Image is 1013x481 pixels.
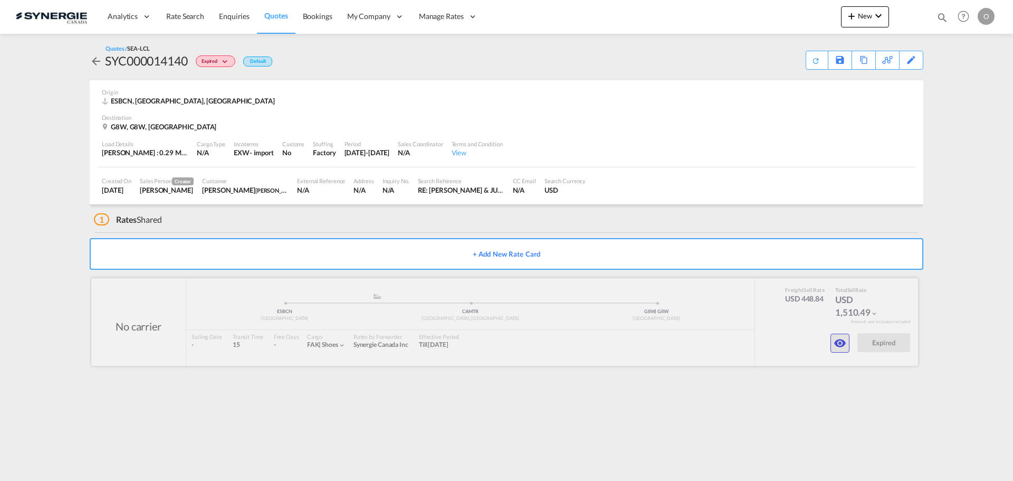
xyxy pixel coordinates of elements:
div: No [282,148,304,157]
md-icon: icon-magnify [936,12,948,23]
div: Help [954,7,978,26]
div: Change Status Here [196,55,235,67]
div: Incoterms [234,140,274,148]
span: ESBCN, [GEOGRAPHIC_DATA], [GEOGRAPHIC_DATA] [111,97,275,105]
div: EXW [234,148,250,157]
div: Factory Stuffing [313,148,336,157]
div: N/A [398,148,443,157]
span: [PERSON_NAME] chaussures [255,186,329,194]
div: External Reference [297,177,345,185]
div: Cargo Type [197,140,225,148]
div: Created On [102,177,131,185]
div: N/A [383,185,409,195]
div: Period [345,140,390,148]
div: 17 Sep 2025 [345,148,390,157]
span: Creator [172,177,194,185]
div: Shared [94,214,162,225]
div: Search Reference [418,177,504,185]
div: Sales Person [140,177,194,185]
md-icon: icon-chevron-down [872,10,885,22]
span: Quotes [264,11,288,20]
div: N/A [513,185,536,195]
div: Save As Template [828,51,852,69]
md-icon: icon-refresh [810,55,821,66]
md-icon: icon-arrow-left [90,55,102,68]
span: New [845,12,885,20]
div: N/A [353,185,374,195]
div: - import [250,148,274,157]
div: Address [353,177,374,185]
img: 1f56c880d42311ef80fc7dca854c8e59.png [16,5,87,29]
span: Rates [116,214,137,224]
div: O [978,8,995,25]
div: N/A [297,185,345,195]
div: Search Currency [544,177,586,185]
span: Enquiries [219,12,250,21]
span: Help [954,7,972,25]
div: Load Details [102,140,188,148]
div: Change Status Here [188,52,238,69]
div: Destination [102,114,911,121]
div: Customs [282,140,304,148]
span: SEA-LCL [127,45,149,52]
button: + Add New Rate Card [90,238,923,270]
md-icon: icon-chevron-down [220,59,233,65]
span: 1 [94,213,109,225]
div: Karen Mercier [140,185,194,195]
div: N/A [197,148,225,157]
div: Inquiry No. [383,177,409,185]
span: Analytics [108,11,138,22]
button: icon-eye [830,334,849,353]
div: ESBCN, Barcelona, Europe [102,96,278,106]
div: Terms and Condition [452,140,503,148]
div: RE: CARON & JUNGLA FOOTWEAR AW2025 Order Trasnport [418,185,504,195]
div: Sales Coordinator [398,140,443,148]
div: Quotes /SEA-LCL [106,44,150,52]
md-icon: icon-plus 400-fg [845,10,858,22]
span: Bookings [303,12,332,21]
div: Origin [102,88,911,96]
div: 18 Aug 2025 [102,185,131,195]
div: Default [243,56,272,67]
span: Expired [202,58,220,68]
div: icon-magnify [936,12,948,27]
div: Stuffing [313,140,336,148]
div: View [452,148,503,157]
div: icon-arrow-left [90,52,105,69]
button: icon-plus 400-fgNewicon-chevron-down [841,6,889,27]
div: BERNARD CARON [202,185,289,195]
span: My Company [347,11,390,22]
div: [PERSON_NAME] : 0.29 MT | Volumetric Wt : 3.97 CBM | Chargeable Wt : 3.97 W/M [102,148,188,157]
span: Rate Search [166,12,204,21]
div: Customer [202,177,289,185]
div: SYC000014140 [105,52,188,69]
div: G8W, G8W, Canada [102,122,219,131]
md-icon: icon-eye [834,337,846,350]
div: USD [544,185,586,195]
span: Manage Rates [419,11,464,22]
div: CC Email [513,177,536,185]
div: Quote PDF is not available at this time [811,51,823,65]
